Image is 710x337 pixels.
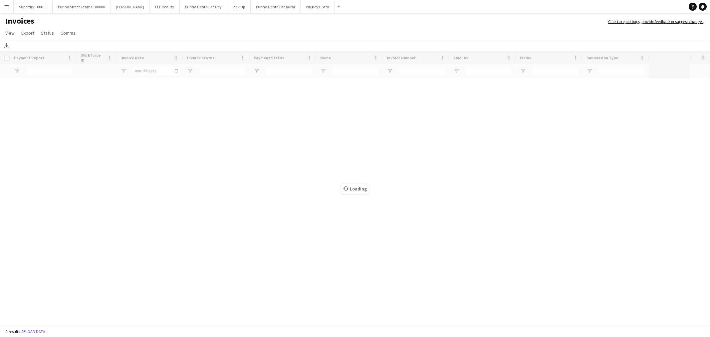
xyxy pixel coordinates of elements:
app-action-btn: Download [3,42,11,50]
span: Loading [341,184,369,194]
button: Reload data [20,328,47,335]
span: Status [41,30,54,36]
a: Status [38,29,57,37]
button: Purina Denta Life City [180,0,227,13]
a: Export [19,29,37,37]
a: View [3,29,17,37]
button: Pick Up [227,0,251,13]
button: ELF Beauty [150,0,180,13]
a: Comms [58,29,78,37]
span: Comms [61,30,76,36]
span: Export [21,30,34,36]
button: [PERSON_NAME] [111,0,150,13]
button: Purina Street Teams - 00008 [53,0,111,13]
a: Click to report bugs, provide feedback or suggest changes [608,19,703,25]
span: View [5,30,15,36]
button: Wrigleys Extra [301,0,335,13]
button: Superdry - 00011 [14,0,53,13]
button: Purina Denta Life Rural [251,0,301,13]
